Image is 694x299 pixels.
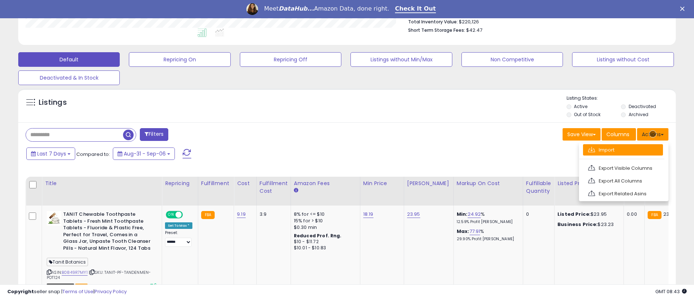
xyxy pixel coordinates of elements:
a: Check It Out [395,5,436,13]
a: Export All Columns [583,175,663,187]
button: Last 7 Days [26,147,75,160]
b: Reduced Prof. Rng. [294,233,342,239]
div: 0.00 [627,211,639,218]
div: Amazon Fees [294,180,357,187]
div: Preset: [165,230,192,247]
div: Set To Max * [165,222,192,229]
span: | SKU: TANIT-PF-TANDENMEN-POT124 [47,269,151,280]
span: Columns [606,131,629,138]
a: Export Related Asins [583,188,663,199]
span: Tanit Botanics [47,258,88,266]
div: $23.23 [557,221,618,228]
h5: Listings [39,97,67,108]
div: seller snap | | [7,288,127,295]
div: $10.01 - $10.83 [294,245,354,251]
div: 3.9 [260,211,285,218]
img: Profile image for Georgie [246,3,258,15]
a: Export Visible Columns [583,162,663,174]
div: $23.95 [557,211,618,218]
button: Deactivated & In Stock [18,70,120,85]
small: Amazon Fees. [294,187,298,194]
button: Save View [563,128,601,141]
p: Listing States: [567,95,676,102]
button: Actions [637,128,668,141]
a: 18.19 [363,211,373,218]
span: $42.47 [466,27,482,34]
div: Cost [237,180,253,187]
div: Fulfillment Cost [260,180,288,195]
p: 29.90% Profit [PERSON_NAME] [457,237,517,242]
li: $220,126 [408,17,663,26]
span: 2025-09-14 08:43 GMT [655,288,687,295]
img: 51XIfXXIKOL._SL40_.jpg [47,211,61,226]
button: Listings without Min/Max [350,52,452,67]
p: 12.59% Profit [PERSON_NAME] [457,219,517,225]
div: $0.30 min [294,224,354,231]
div: Title [45,180,159,187]
div: [PERSON_NAME] [407,180,450,187]
strong: Copyright [7,288,34,295]
small: FBA [648,211,661,219]
i: DataHub... [279,5,314,12]
div: 0 [526,211,549,218]
span: 23.95 [663,211,676,218]
button: Repricing On [129,52,230,67]
b: Short Term Storage Fees: [408,27,465,33]
label: Deactivated [629,103,656,110]
a: 23.95 [407,211,420,218]
button: Listings without Cost [572,52,674,67]
div: Min Price [363,180,401,187]
label: Archived [629,111,648,118]
label: Active [574,103,587,110]
div: Markup on Cost [457,180,520,187]
label: Out of Stock [574,111,601,118]
b: Min: [457,211,468,218]
a: 24.92 [468,211,481,218]
div: Fulfillment [201,180,231,187]
button: Repricing Off [240,52,341,67]
button: Columns [602,128,636,141]
a: B0849R7MY1 [62,269,88,276]
div: % [457,211,517,225]
div: Meet Amazon Data, done right. [264,5,389,12]
div: Listed Price [557,180,621,187]
span: Compared to: [76,151,110,158]
a: Import [583,144,663,156]
a: 9.19 [237,211,246,218]
b: TANIT Chewable Toothpaste Tablets - Fresh Mint Toothpaste Tablets - Fluoride & Plastic Free, Perf... [63,211,152,253]
button: Default [18,52,120,67]
b: Business Price: [557,221,598,228]
a: 77.91 [469,228,480,235]
div: $10 - $11.72 [294,239,354,245]
button: Filters [140,128,168,141]
a: Terms of Use [62,288,93,295]
span: ON [166,212,176,218]
div: 15% for > $10 [294,218,354,224]
span: Aug-31 - Sep-06 [124,150,166,157]
span: OFF [182,212,193,218]
button: Aug-31 - Sep-06 [113,147,175,160]
small: FBA [201,211,215,219]
span: Last 7 Days [37,150,66,157]
a: Privacy Policy [95,288,127,295]
div: Fulfillable Quantity [526,180,551,195]
button: Non Competitive [461,52,563,67]
div: Repricing [165,180,195,187]
b: Max: [457,228,469,235]
b: Listed Price: [557,211,591,218]
th: The percentage added to the cost of goods (COGS) that forms the calculator for Min & Max prices. [453,177,523,206]
div: % [457,228,517,242]
b: Total Inventory Value: [408,19,458,25]
div: 8% for <= $10 [294,211,354,218]
div: Close [680,7,687,11]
